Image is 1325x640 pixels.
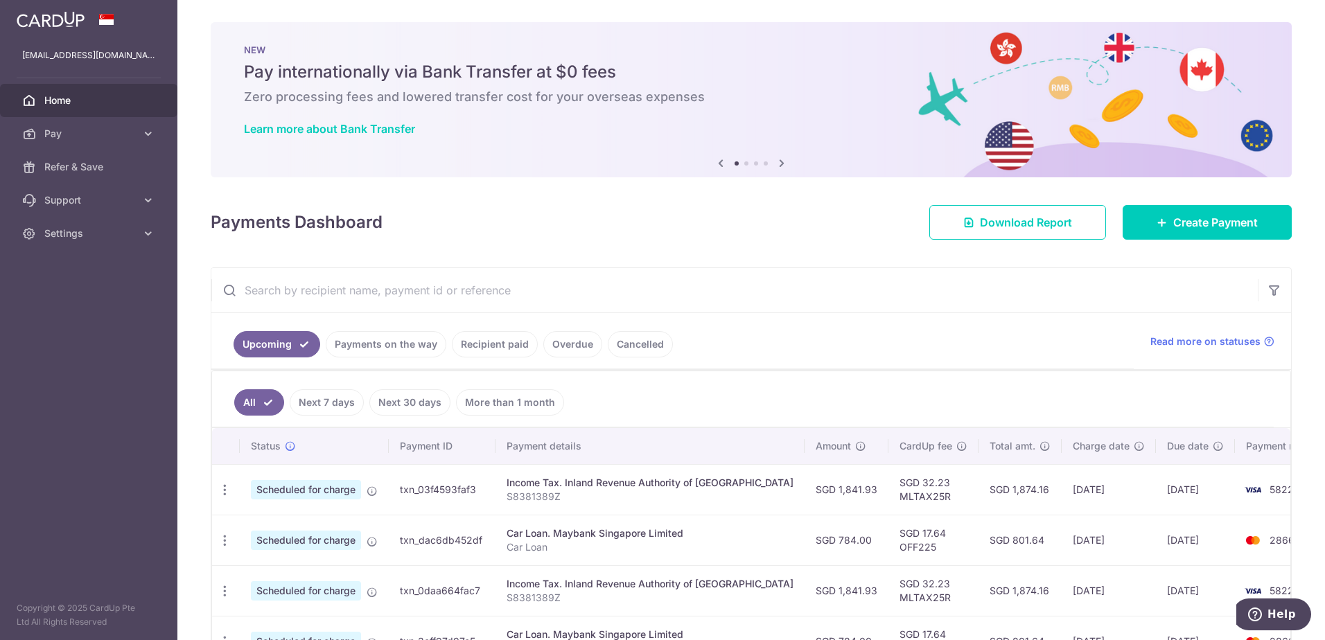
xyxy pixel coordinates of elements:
[326,331,446,357] a: Payments on the way
[1156,565,1235,616] td: [DATE]
[507,490,793,504] p: S8381389Z
[44,127,136,141] span: Pay
[1150,335,1261,348] span: Read more on statuses
[251,531,361,550] span: Scheduled for charge
[244,89,1258,105] h6: Zero processing fees and lowered transfer cost for your overseas expenses
[389,565,495,616] td: txn_0daa664fac7
[44,94,136,107] span: Home
[251,439,281,453] span: Status
[1123,205,1292,240] a: Create Payment
[507,476,793,490] div: Income Tax. Inland Revenue Authority of [GEOGRAPHIC_DATA]
[495,428,805,464] th: Payment details
[805,464,888,515] td: SGD 1,841.93
[507,591,793,605] p: S8381389Z
[17,11,85,28] img: CardUp
[389,515,495,565] td: txn_dac6db452df
[456,389,564,416] a: More than 1 month
[929,205,1106,240] a: Download Report
[888,515,979,565] td: SGD 17.64 OFF225
[816,439,851,453] span: Amount
[389,464,495,515] td: txn_03f4593faf3
[452,331,538,357] a: Recipient paid
[1073,439,1130,453] span: Charge date
[990,439,1035,453] span: Total amt.
[389,428,495,464] th: Payment ID
[507,577,793,591] div: Income Tax. Inland Revenue Authority of [GEOGRAPHIC_DATA]
[1239,532,1267,549] img: Bank Card
[251,480,361,499] span: Scheduled for charge
[888,565,979,616] td: SGD 32.23 MLTAX25R
[1150,335,1274,348] a: Read more on statuses
[1270,483,1294,495] span: 5822
[369,389,450,416] a: Next 30 days
[1062,464,1156,515] td: [DATE]
[234,331,320,357] a: Upcoming
[543,331,602,357] a: Overdue
[211,22,1292,177] img: Bank transfer banner
[244,44,1258,55] p: NEW
[1173,214,1258,231] span: Create Payment
[44,226,136,240] span: Settings
[211,210,383,235] h4: Payments Dashboard
[507,526,793,540] div: Car Loan. Maybank Singapore Limited
[244,122,415,136] a: Learn more about Bank Transfer
[979,464,1062,515] td: SGD 1,874.16
[979,515,1062,565] td: SGD 801.64
[290,389,364,416] a: Next 7 days
[1156,515,1235,565] td: [DATE]
[44,160,136,174] span: Refer & Save
[44,193,136,207] span: Support
[805,565,888,616] td: SGD 1,841.93
[211,268,1258,312] input: Search by recipient name, payment id or reference
[251,581,361,601] span: Scheduled for charge
[608,331,673,357] a: Cancelled
[507,540,793,554] p: Car Loan
[1239,481,1267,498] img: Bank Card
[1167,439,1209,453] span: Due date
[979,565,1062,616] td: SGD 1,874.16
[980,214,1072,231] span: Download Report
[888,464,979,515] td: SGD 32.23 MLTAX25R
[1270,585,1294,596] span: 5822
[234,389,284,416] a: All
[900,439,952,453] span: CardUp fee
[244,61,1258,83] h5: Pay internationally via Bank Transfer at $0 fees
[1062,565,1156,616] td: [DATE]
[22,48,155,62] p: [EMAIL_ADDRESS][DOMAIN_NAME]
[1236,598,1311,633] iframe: Opens a widget where you can find more information
[1156,464,1235,515] td: [DATE]
[805,515,888,565] td: SGD 784.00
[1062,515,1156,565] td: [DATE]
[1239,583,1267,599] img: Bank Card
[1270,534,1295,546] span: 2866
